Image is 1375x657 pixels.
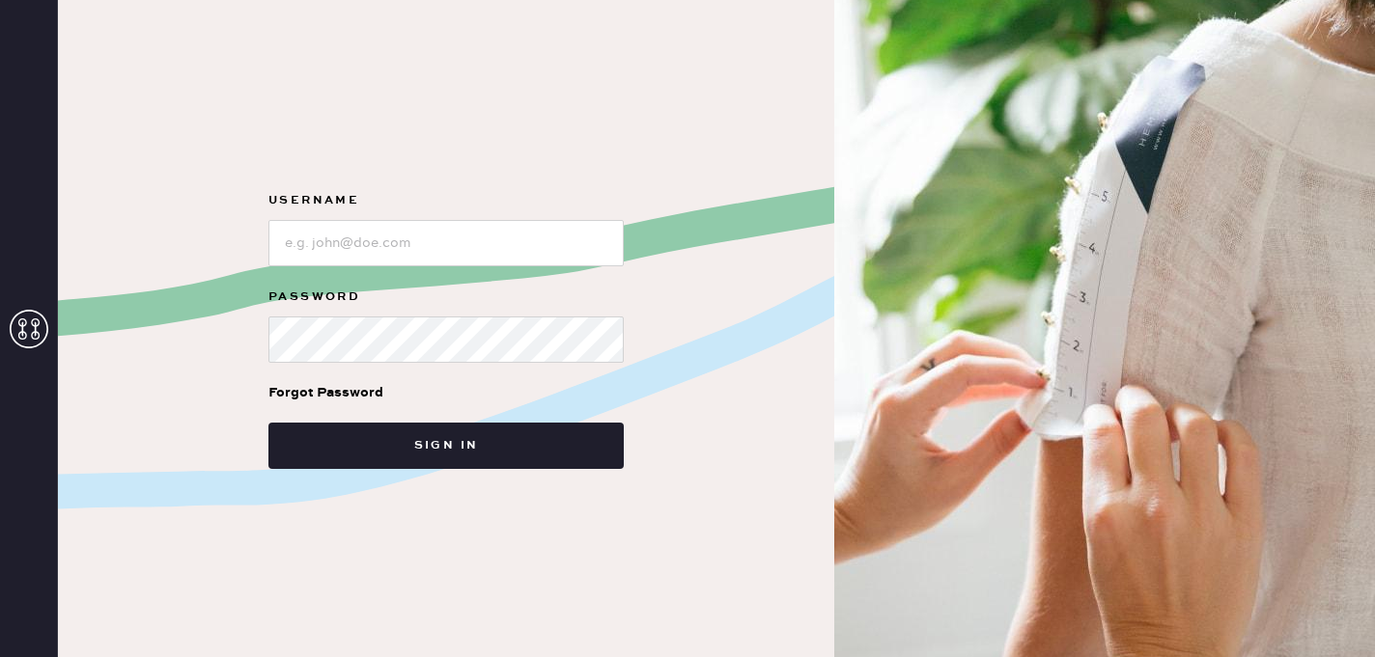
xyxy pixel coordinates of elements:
[268,363,383,423] a: Forgot Password
[268,189,624,212] label: Username
[268,286,624,309] label: Password
[268,382,383,403] div: Forgot Password
[268,220,624,266] input: e.g. john@doe.com
[268,423,624,469] button: Sign in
